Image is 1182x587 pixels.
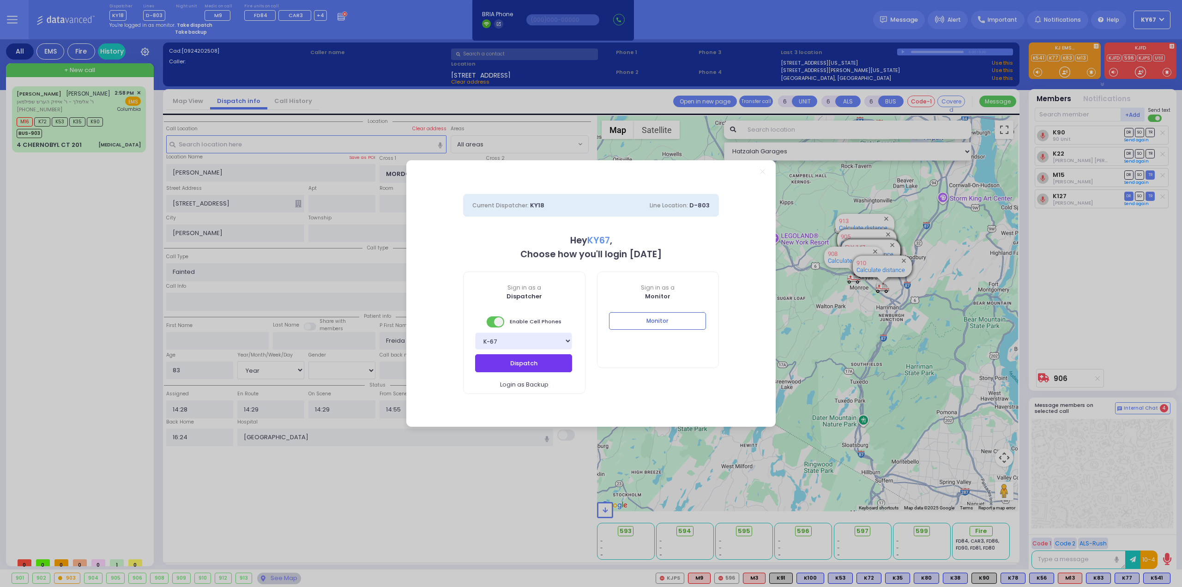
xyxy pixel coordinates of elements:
b: Choose how you'll login [DATE] [520,248,662,260]
b: Dispatcher [507,292,542,301]
b: Monitor [645,292,670,301]
span: Line Location: [650,201,688,209]
span: KY18 [530,201,544,210]
span: Sign in as a [597,284,719,292]
span: D-803 [689,201,710,210]
button: Monitor [609,312,706,330]
a: Close [760,169,765,174]
span: KY67 [587,234,610,247]
span: Current Dispatcher: [472,201,529,209]
b: Hey , [570,234,612,247]
span: Sign in as a [464,284,585,292]
span: Enable Cell Phones [487,315,561,328]
span: Login as Backup [500,380,549,389]
button: Dispatch [475,354,572,372]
